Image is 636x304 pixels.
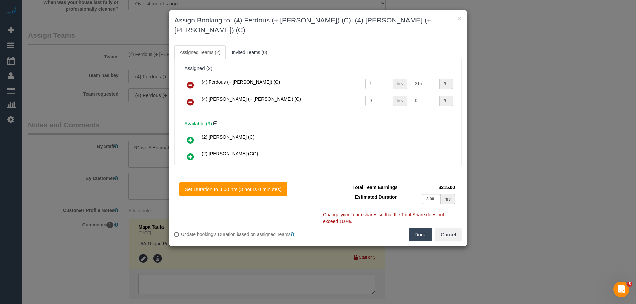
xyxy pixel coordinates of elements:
a: Assigned Teams (2) [174,45,226,59]
input: Update booking's Duration based on assigned Teams [174,232,179,237]
label: Update booking's Duration based on assigned Teams [174,231,313,238]
span: (2) [PERSON_NAME] (CG) [202,151,258,156]
h3: Assign Booking to: (4) Ferdous (+ [PERSON_NAME]) (C), (4) [PERSON_NAME] (+ [PERSON_NAME]) (C) [174,15,462,35]
div: hrs [393,79,407,89]
a: Invited Teams (0) [226,45,272,59]
div: Assigned (2) [185,66,451,71]
td: $215.00 [399,182,457,192]
button: Done [409,228,432,241]
button: Set Duration to 3.00 hrs (3 hours 0 minutes) [179,182,287,196]
span: (4) [PERSON_NAME] (+ [PERSON_NAME]) (C) [202,96,301,102]
span: (2) [PERSON_NAME] (C) [202,134,254,140]
h4: Available (9) [185,121,451,127]
td: Total Team Earnings [323,182,399,192]
div: hrs [393,96,407,106]
span: 5 [627,282,632,287]
div: /hr [440,96,453,106]
button: Cancel [435,228,462,241]
span: Estimated Duration [355,195,397,200]
div: /hr [440,79,453,89]
iframe: Intercom live chat [613,282,629,297]
span: (4) Ferdous (+ [PERSON_NAME]) (C) [202,79,280,85]
button: × [458,15,462,22]
div: hrs [441,194,455,204]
